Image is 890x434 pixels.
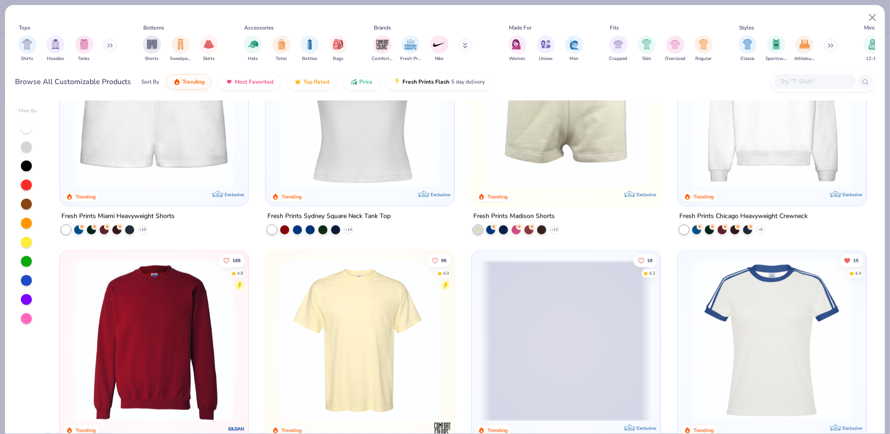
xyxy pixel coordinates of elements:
[445,26,616,188] img: 63ed7c8a-03b3-4701-9f69-be4b1adc9c5f
[647,258,652,263] span: 19
[22,39,32,50] img: Shirts Image
[345,227,352,233] span: + 14
[866,55,879,62] span: 12-17
[473,211,555,222] div: Fresh Prints Madison Shorts
[18,35,36,62] button: filter button
[868,39,878,50] img: 12-17 Image
[687,26,857,188] img: 1358499d-a160-429c-9f1e-ad7a3dc244c9
[740,55,755,62] span: Classic
[441,258,446,263] span: 96
[387,74,492,90] button: Fresh Prints Flash5 day delivery
[665,55,685,62] span: Oversized
[18,35,36,62] div: filter for Shirts
[170,35,191,62] button: filter button
[864,35,882,62] div: filter for 12-17
[799,39,810,50] img: Athleisure Image
[642,55,651,62] span: Slim
[69,260,239,421] img: c7b025ed-4e20-46ac-9c52-55bc1f9f47df
[372,35,393,62] div: filter for Comfort Colors
[739,35,757,62] div: filter for Classic
[301,35,319,62] div: filter for Bottles
[766,35,787,62] button: filter button
[609,35,628,62] button: filter button
[694,35,713,62] button: filter button
[565,35,583,62] button: filter button
[329,35,347,62] div: filter for Bags
[679,211,808,222] div: Fresh Prints Chicago Heavyweight Crewneck
[374,24,391,32] div: Brands
[145,55,159,62] span: Shorts
[170,55,191,62] span: Sweatpants
[303,78,329,85] span: Top Rated
[613,39,624,50] img: Cropped Image
[508,35,527,62] button: filter button
[275,260,445,421] img: 284e3bdb-833f-4f21-a3b0-720291adcbd9
[244,35,262,62] button: filter button
[61,211,175,222] div: Fresh Prints Miami Heavyweight Shorts
[570,55,579,62] span: Men
[75,35,93,62] button: filter button
[864,9,881,26] button: Close
[170,35,191,62] div: filter for Sweatpants
[46,35,65,62] button: filter button
[864,35,882,62] button: filter button
[430,35,448,62] button: filter button
[305,39,315,50] img: Bottles Image
[445,260,616,421] img: f2707318-0607-4e9d-8b72-fe22b32ef8d9
[537,35,555,62] div: filter for Unisex
[372,55,393,62] span: Comfort Colors
[451,77,485,87] span: 5 day delivery
[75,35,93,62] div: filter for Tanks
[147,39,157,50] img: Shorts Image
[248,39,258,50] img: Hats Image
[739,24,754,32] div: Styles
[609,35,628,62] div: filter for Cropped
[610,24,619,32] div: Fits
[637,192,656,198] span: Exclusive
[232,258,240,263] span: 168
[46,35,65,62] div: filter for Hoodies
[404,38,417,51] img: Fresh Prints Image
[779,76,850,87] input: Try "T-Shirt"
[864,24,890,32] div: Minimums
[794,35,815,62] button: filter button
[200,35,218,62] button: filter button
[143,35,161,62] div: filter for Shorts
[218,254,245,267] button: Like
[431,192,450,198] span: Exclusive
[665,35,685,62] div: filter for Oversized
[651,260,822,421] img: 2b7564bd-f87b-4f7f-9c6b-7cf9a6c4e730
[275,26,445,188] img: 94a2aa95-cd2b-4983-969b-ecd512716e9a
[400,35,421,62] button: filter button
[651,26,822,188] img: 0b36415c-0ef8-46e2-923f-33ab1d72e329
[537,35,555,62] button: filter button
[481,26,651,188] img: 57e454c6-5c1c-4246-bc67-38b41f84003c
[853,258,858,263] span: 15
[176,39,186,50] img: Sweatpants Image
[302,55,317,62] span: Bottles
[642,39,652,50] img: Slim Image
[402,78,449,85] span: Fresh Prints Flash
[637,425,656,431] span: Exclusive
[239,260,410,421] img: 4c43767e-b43d-41ae-ac30-96e6ebada8dd
[400,55,421,62] span: Fresh Prints
[633,254,657,267] button: Like
[226,78,233,85] img: most_fav.gif
[771,39,781,50] img: Sportswear Image
[166,74,211,90] button: Trending
[743,39,753,50] img: Classic Image
[509,24,532,32] div: Made For
[649,270,655,277] div: 4.3
[687,260,857,421] img: e5540c4d-e74a-4e58-9a52-192fe86bec9f
[267,211,391,222] div: Fresh Prints Sydney Square Neck Tank Top
[638,35,656,62] div: filter for Slim
[427,254,451,267] button: Like
[430,35,448,62] div: filter for Nike
[203,55,215,62] span: Skirts
[301,35,319,62] button: filter button
[609,55,628,62] span: Cropped
[19,108,37,115] div: Filter By
[144,24,165,32] div: Bottoms
[219,74,280,90] button: Most Favorited
[695,55,712,62] span: Regular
